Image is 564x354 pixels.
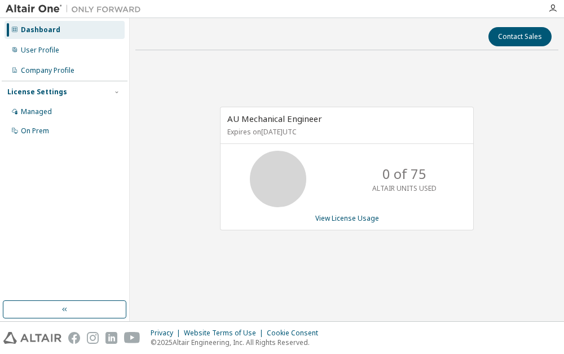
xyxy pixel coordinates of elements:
div: User Profile [21,46,59,55]
div: Company Profile [21,66,74,75]
span: AU Mechanical Engineer [227,113,322,124]
a: View License Usage [315,213,379,223]
img: altair_logo.svg [3,332,61,344]
p: 0 of 75 [382,164,426,183]
div: Cookie Consent [267,329,325,338]
p: © 2025 Altair Engineering, Inc. All Rights Reserved. [151,338,325,347]
img: facebook.svg [68,332,80,344]
div: Privacy [151,329,184,338]
div: Managed [21,107,52,116]
button: Contact Sales [488,27,552,46]
div: License Settings [7,88,67,97]
img: instagram.svg [87,332,99,344]
p: ALTAIR UNITS USED [372,183,437,193]
div: Website Terms of Use [184,329,267,338]
div: Dashboard [21,25,60,34]
img: youtube.svg [124,332,140,344]
div: On Prem [21,126,49,136]
p: Expires on [DATE] UTC [227,127,464,137]
img: Altair One [6,3,147,15]
img: linkedin.svg [105,332,117,344]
